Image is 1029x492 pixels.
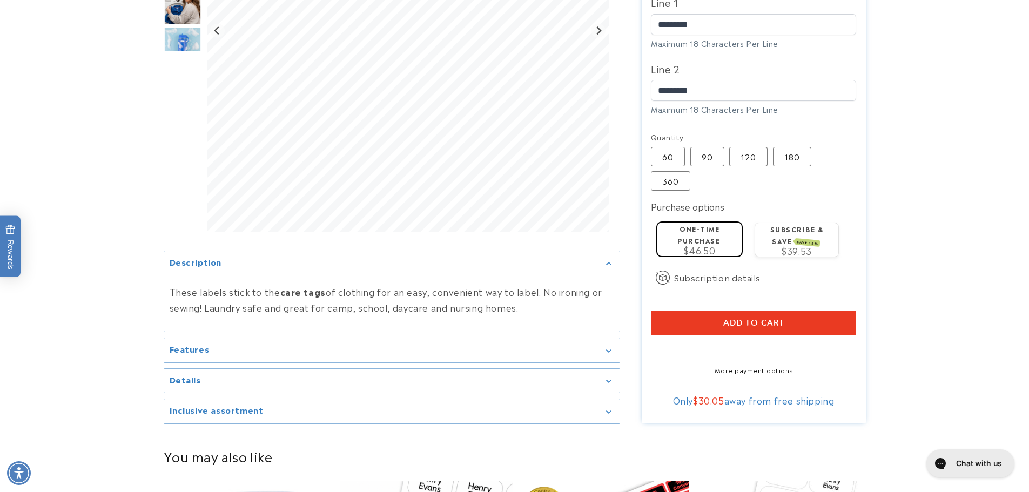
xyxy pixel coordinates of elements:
[170,257,222,267] h2: Description
[651,38,856,49] div: Maximum 18 Characters Per Line
[698,394,724,407] span: 30.05
[164,251,620,275] summary: Description
[210,23,225,38] button: Previous slide
[651,147,685,166] label: 60
[5,224,16,269] span: Rewards
[677,224,720,245] label: One-time purchase
[674,271,761,284] span: Subscription details
[164,338,620,362] summary: Features
[690,147,724,166] label: 90
[170,284,614,315] p: These labels stick to the of clothing for an easy, convenient way to label. No ironing or sewing!...
[782,244,812,257] span: $39.53
[693,394,698,407] span: $
[9,406,137,438] iframe: Sign Up via Text for Offers
[7,461,31,485] div: Accessibility Menu
[729,147,768,166] label: 120
[651,171,690,191] label: 360
[164,448,866,464] h2: You may also like
[651,132,684,143] legend: Quantity
[651,311,856,335] button: Add to cart
[170,405,264,415] h2: Inclusive assortment
[684,244,716,257] span: $46.50
[651,60,856,77] label: Line 2
[770,224,824,245] label: Subscribe & save
[591,23,606,38] button: Next slide
[651,104,856,115] div: Maximum 18 Characters Per Line
[651,395,856,406] div: Only away from free shipping
[773,147,811,166] label: 180
[921,446,1018,481] iframe: Gorgias live chat messenger
[164,368,620,393] summary: Details
[723,318,784,328] span: Add to cart
[164,399,620,423] summary: Inclusive assortment
[170,343,210,354] h2: Features
[280,285,326,298] strong: care tags
[651,200,724,213] label: Purchase options
[170,374,201,385] h2: Details
[651,365,856,375] a: More payment options
[164,26,201,64] div: Go to slide 7
[795,238,820,247] span: SAVE 15%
